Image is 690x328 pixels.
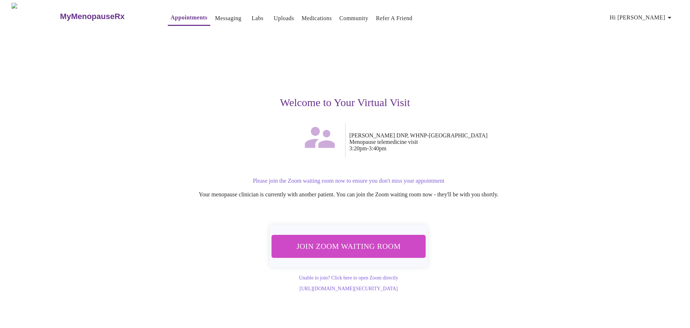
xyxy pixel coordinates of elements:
[59,4,153,29] a: MyMenopauseRx
[336,11,371,26] button: Community
[252,13,263,23] a: Labs
[272,235,426,258] button: Join Zoom Waiting Room
[60,12,125,21] h3: MyMenopauseRx
[610,13,674,23] span: Hi [PERSON_NAME]
[124,96,566,109] h3: Welcome to Your Virtual Visit
[281,240,416,253] span: Join Zoom Waiting Room
[274,13,294,23] a: Uploads
[339,13,368,23] a: Community
[376,13,413,23] a: Refer a Friend
[215,13,241,23] a: Messaging
[299,11,335,26] button: Medications
[168,10,210,26] button: Appointments
[349,132,566,152] p: [PERSON_NAME] DNP, WHNP-[GEOGRAPHIC_DATA] Menopause telemedicine visit 3:20pm - 3:40pm
[299,275,398,281] a: Unable to join? Click here to open Zoom directly
[299,286,397,291] a: [URL][DOMAIN_NAME][SECURITY_DATA]
[373,11,415,26] button: Refer a Friend
[302,13,332,23] a: Medications
[171,13,207,23] a: Appointments
[212,11,244,26] button: Messaging
[271,11,297,26] button: Uploads
[11,3,59,30] img: MyMenopauseRx Logo
[246,11,269,26] button: Labs
[131,178,566,184] p: Please join the Zoom waiting room now to ensure you don't miss your appointment
[607,10,677,25] button: Hi [PERSON_NAME]
[131,191,566,198] p: Your menopause clinician is currently with another patient. You can join the Zoom waiting room no...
